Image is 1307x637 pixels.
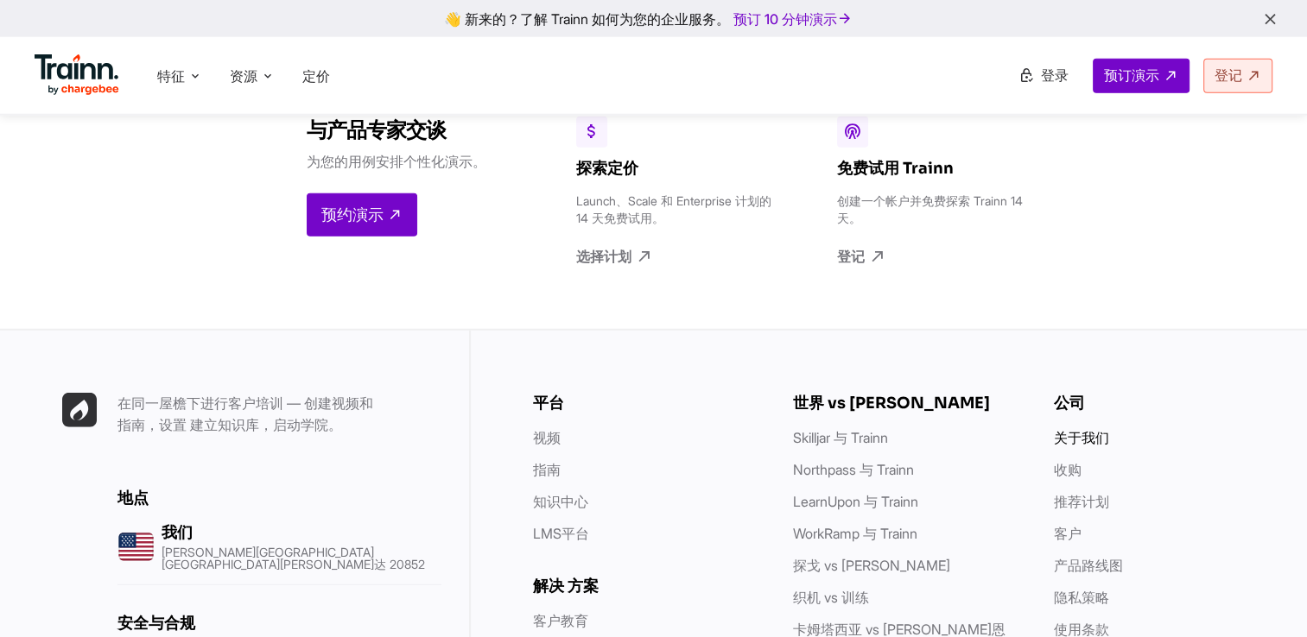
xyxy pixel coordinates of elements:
[533,576,758,596] div: 解决 方案
[576,248,775,267] a: 选择计划
[793,393,1018,413] div: 世界 vs [PERSON_NAME]
[1054,589,1109,606] a: 隐私策略
[307,193,417,237] a: 预约演示
[837,192,1036,227] p: 创建一个帐户并免费探索 Trainn 14 天。
[1221,554,1307,637] div: 聊天小组件
[162,546,441,571] p: [PERSON_NAME][GEOGRAPHIC_DATA][GEOGRAPHIC_DATA][PERSON_NAME]达 20852
[576,192,775,227] p: Launch、Scale 和 Enterprise 计划的 14 天免费试用。
[1054,525,1082,542] a: 客户
[1054,461,1082,478] a: 收购
[162,522,441,543] div: 我们
[1215,66,1242,85] span: 登记
[837,248,865,267] font: 登记
[730,7,856,31] a: 预订 10 分钟演示
[117,393,377,436] p: 在同一屋檐下进行客户培训 — 创建视频和指南，设置 建立知识库，启动学院。
[230,66,257,85] span: 资源
[321,205,384,225] font: 预约演示
[793,429,888,446] a: Skilljar 与 Trainn
[307,117,486,144] h3: 与产品专家交谈
[307,151,486,173] p: 为您的用例安排个性化演示。
[1054,557,1123,574] a: 产品路线图
[533,393,758,413] div: 平台
[1041,66,1069,85] span: 登录
[117,488,441,508] div: 地点
[576,158,775,179] h3: 探索定价
[10,10,1297,27] div: 👋 新来的？了解 Trainn 如何为您的企业服务。
[793,589,869,606] a: 织机 vs 训练
[837,158,1036,179] h3: 免费试用 Trainn
[533,525,589,542] a: LMS平台
[793,557,950,574] a: 探戈 vs [PERSON_NAME]
[1054,493,1109,510] a: 推荐计划
[576,248,631,267] font: 选择计划
[793,461,914,478] a: Northpass 与 Trainn
[117,528,155,565] img: 美国总部
[1221,554,1307,637] iframe: Chat Widget
[533,429,561,446] a: 视频
[1008,60,1079,92] a: 登录
[533,461,561,478] a: 指南
[35,54,119,96] img: Trainn 标志
[1104,66,1159,85] span: 预订演示
[1203,59,1272,93] a: 登记
[302,67,330,85] a: 定价
[62,393,97,427] img: 培训 |一切都在一个屋檐下
[157,66,185,85] span: 特征
[837,248,1036,267] a: 登记
[1054,429,1109,446] a: 关于我们
[117,613,441,634] div: 安全与合规
[1093,59,1190,93] a: 预订演示
[793,493,918,510] a: LearnUpon 与 Trainn
[533,493,588,510] a: 知识中心
[793,525,917,542] a: WorkRamp 与 Trainn
[1054,393,1279,413] div: 公司
[533,612,588,629] a: 客户教育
